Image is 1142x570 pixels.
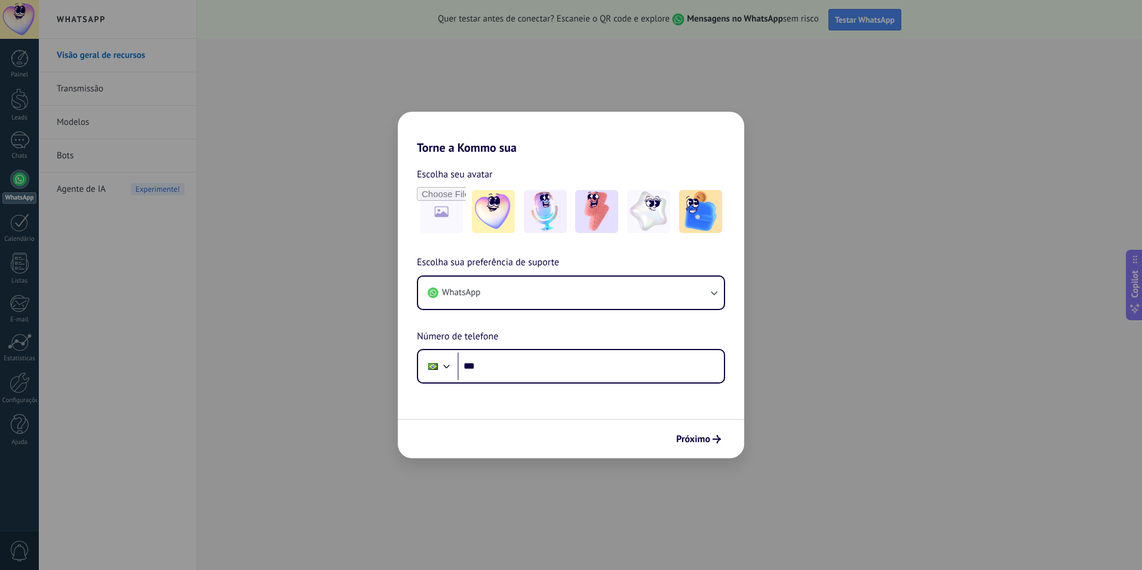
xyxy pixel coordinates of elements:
[627,190,670,233] img: -4.jpeg
[417,167,493,182] span: Escolha seu avatar
[679,190,722,233] img: -5.jpeg
[671,429,726,449] button: Próximo
[575,190,618,233] img: -3.jpeg
[398,112,744,155] h2: Torne a Kommo sua
[417,329,498,345] span: Número de telefone
[472,190,515,233] img: -1.jpeg
[422,354,444,379] div: Brazil: + 55
[442,287,480,299] span: WhatsApp
[524,190,567,233] img: -2.jpeg
[417,255,559,271] span: Escolha sua preferência de suporte
[676,435,710,443] span: Próximo
[418,277,724,309] button: WhatsApp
